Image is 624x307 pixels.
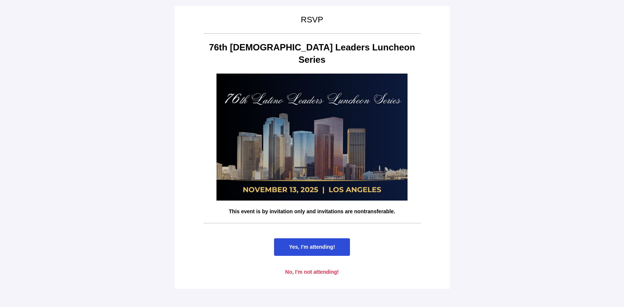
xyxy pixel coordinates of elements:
[204,33,421,34] table: divider
[301,15,323,24] span: RSVP
[209,42,415,65] strong: 76th [DEMOGRAPHIC_DATA] Leaders Luncheon Series
[285,269,339,275] span: No, I'm not attending!
[270,263,354,281] a: No, I'm not attending!
[274,238,350,256] a: Yes, I'm attending!
[229,208,395,214] strong: This event is by invitation only and invitations are nontransferable.
[289,244,335,250] span: Yes, I'm attending!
